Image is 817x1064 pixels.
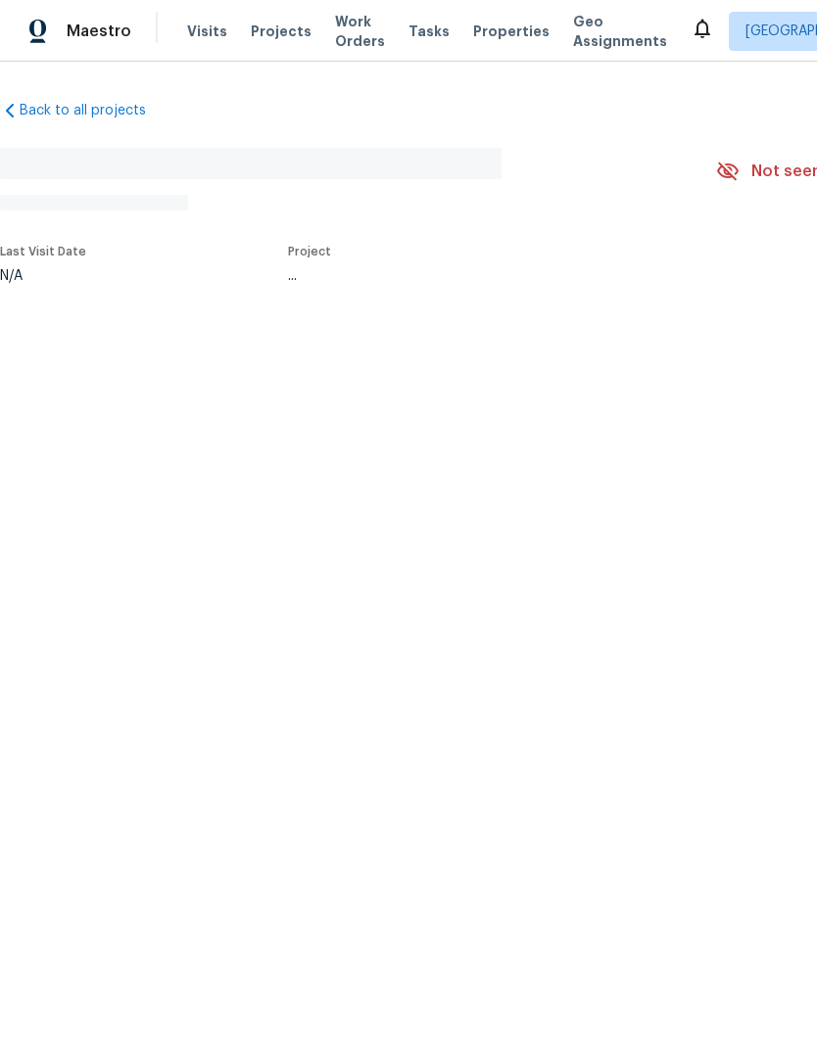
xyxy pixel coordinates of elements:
[288,246,331,257] span: Project
[573,12,667,51] span: Geo Assignments
[288,269,664,283] div: ...
[473,22,550,41] span: Properties
[408,24,450,38] span: Tasks
[335,12,385,51] span: Work Orders
[187,22,227,41] span: Visits
[67,22,131,41] span: Maestro
[251,22,312,41] span: Projects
